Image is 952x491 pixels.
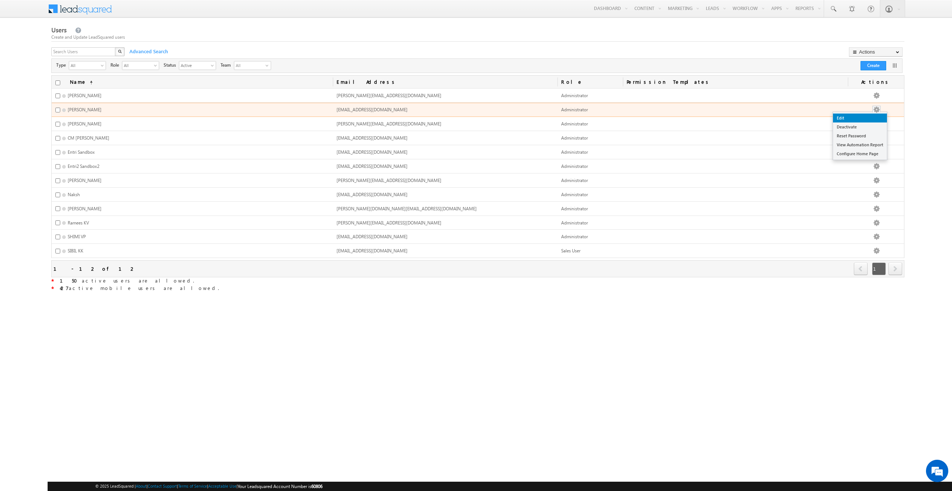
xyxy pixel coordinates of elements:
span: SHIMI VP [68,234,86,239]
span: [EMAIL_ADDRESS][DOMAIN_NAME] [337,135,408,141]
span: Administrator [561,121,588,127]
span: CM [PERSON_NAME] [68,135,109,141]
span: [PERSON_NAME][EMAIL_ADDRESS][DOMAIN_NAME] [337,178,441,183]
span: [PERSON_NAME] [68,107,102,112]
span: Advanced Search [126,48,170,55]
a: Deactivate [833,122,887,131]
a: About [136,484,147,488]
span: 1 [872,262,886,275]
span: Permission Templates [623,76,848,88]
a: Reset Password [833,131,887,140]
span: (sorted ascending) [87,80,93,86]
span: Administrator [561,149,588,155]
span: Type [56,62,69,68]
span: Administrator [561,206,588,211]
span: Active [179,61,210,69]
span: active users are allowed. [60,277,194,284]
span: [PERSON_NAME][EMAIL_ADDRESS][DOMAIN_NAME] [337,121,441,127]
span: [EMAIL_ADDRESS][DOMAIN_NAME] [337,248,408,254]
a: Configure Home Page [833,149,887,158]
span: [PERSON_NAME] [68,206,102,211]
div: Create and Update LeadSquared users [51,34,904,41]
span: Administrator [561,192,588,197]
a: View Automation Report [833,140,887,149]
span: [EMAIL_ADDRESS][DOMAIN_NAME] [337,107,408,112]
span: All [122,61,153,69]
span: [PERSON_NAME][DOMAIN_NAME][EMAIL_ADDRESS][DOMAIN_NAME] [337,206,477,211]
span: [PERSON_NAME][EMAIL_ADDRESS][DOMAIN_NAME] [337,93,441,98]
span: select [154,63,160,67]
span: Team [221,62,234,68]
a: Edit [833,114,887,122]
span: [PERSON_NAME] [68,178,102,183]
span: select [211,63,217,67]
span: Your Leadsquared Account Number is [238,484,322,489]
span: All [69,61,100,69]
span: © 2025 LeadSquared | | | | | [95,483,322,490]
span: select [101,63,107,67]
a: Terms of Service [178,484,207,488]
input: Search Users [51,47,116,56]
a: Contact Support [148,484,177,488]
span: [EMAIL_ADDRESS][DOMAIN_NAME] [337,192,408,197]
a: Email Address [333,76,557,88]
a: next [888,263,902,275]
span: next [888,262,902,275]
span: Naksh [68,192,80,197]
button: Actions [849,47,903,57]
a: Name [66,76,96,88]
button: Create [861,61,886,70]
span: Ramees KV [68,220,89,226]
span: Administrator [561,163,588,169]
span: [EMAIL_ADDRESS][DOMAIN_NAME] [337,149,408,155]
a: Role [557,76,623,88]
span: Actions [848,76,904,88]
span: active mobile users are allowed. [60,285,219,291]
strong: 427 [60,285,69,291]
span: Entri Sandbox [68,149,95,155]
span: Users [51,26,67,34]
span: Sales User [561,248,580,254]
span: All [234,61,264,70]
span: SIBIL KK [68,248,83,254]
span: Administrator [561,93,588,98]
span: Role [110,62,122,68]
span: prev [854,262,868,275]
span: [EMAIL_ADDRESS][DOMAIN_NAME] [337,163,408,169]
span: Entri2 Sandbox2 [68,163,99,169]
span: Administrator [561,178,588,183]
span: Status [164,62,179,68]
div: 1 - 12 of 12 [54,264,136,273]
img: Search [118,50,122,53]
span: Administrator [561,107,588,112]
span: [PERSON_NAME] [68,121,102,127]
span: 60806 [311,484,322,489]
span: Administrator [561,234,588,239]
span: Administrator [561,220,588,226]
span: [EMAIL_ADDRESS][DOMAIN_NAME] [337,234,408,239]
span: [PERSON_NAME] [68,93,102,98]
span: [PERSON_NAME][EMAIL_ADDRESS][DOMAIN_NAME] [337,220,441,226]
a: Acceptable Use [208,484,237,488]
span: Administrator [561,135,588,141]
strong: 150 [60,277,82,284]
a: prev [854,263,868,275]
